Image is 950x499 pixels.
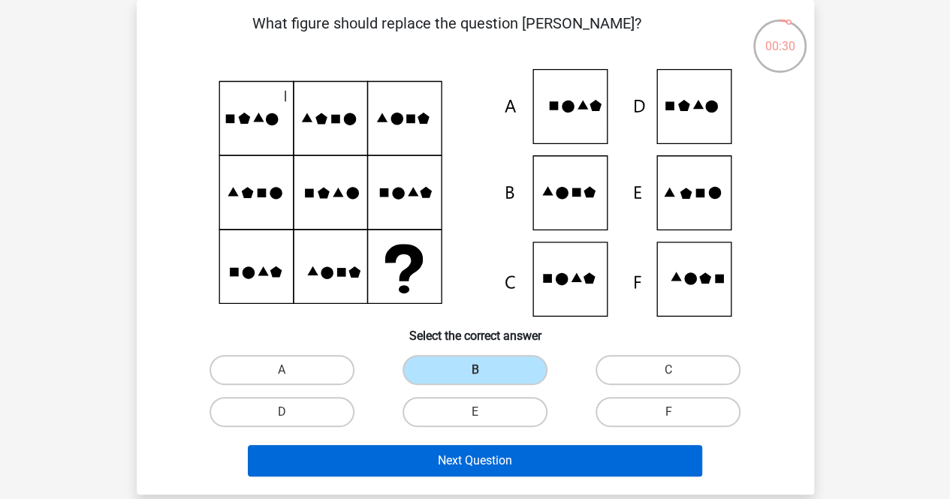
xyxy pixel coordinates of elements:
[161,12,734,57] p: What figure should replace the question [PERSON_NAME]?
[210,355,354,385] label: A
[596,397,740,427] label: F
[248,445,702,476] button: Next Question
[161,317,790,343] h6: Select the correct answer
[752,18,808,56] div: 00:30
[403,355,547,385] label: B
[403,397,547,427] label: E
[596,355,740,385] label: C
[210,397,354,427] label: D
